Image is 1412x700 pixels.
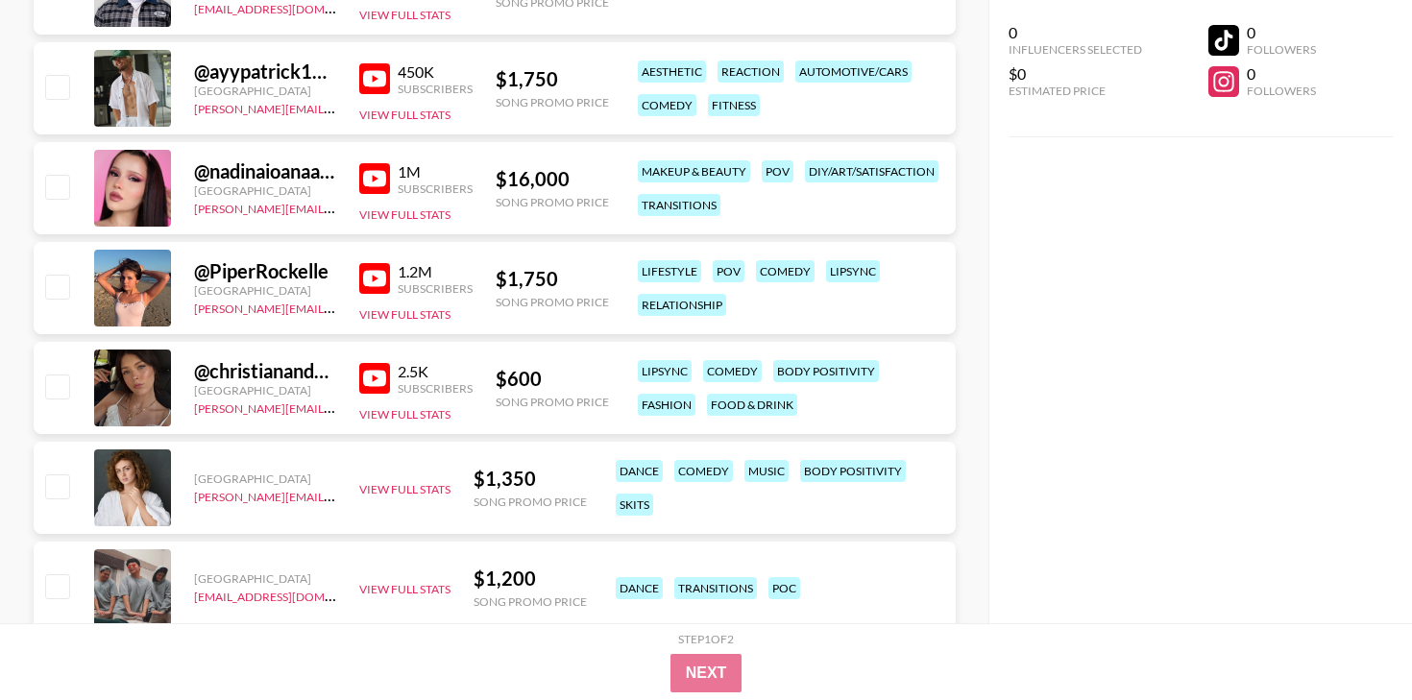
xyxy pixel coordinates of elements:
[359,582,450,596] button: View Full Stats
[474,467,587,491] div: $ 1,350
[616,577,663,599] div: dance
[1247,23,1316,42] div: 0
[638,60,706,83] div: aesthetic
[359,163,390,194] img: YouTube
[1247,64,1316,84] div: 0
[638,360,692,382] div: lipsync
[474,594,587,609] div: Song Promo Price
[496,367,609,391] div: $ 600
[194,383,336,398] div: [GEOGRAPHIC_DATA]
[474,567,587,591] div: $ 1,200
[616,460,663,482] div: dance
[718,60,784,83] div: reaction
[496,167,609,191] div: $ 16,000
[398,281,473,296] div: Subscribers
[194,60,336,84] div: @ ayypatrick1011
[398,362,473,381] div: 2.5K
[638,294,726,316] div: relationship
[194,259,336,283] div: @ PiperRockelle
[805,160,938,182] div: diy/art/satisfaction
[398,262,473,281] div: 1.2M
[703,360,762,382] div: comedy
[194,471,336,486] div: [GEOGRAPHIC_DATA]
[795,60,912,83] div: automotive/cars
[359,108,450,122] button: View Full Stats
[616,494,653,516] div: skits
[359,263,390,294] img: YouTube
[1316,604,1389,677] iframe: Drift Widget Chat Controller
[638,94,696,116] div: comedy
[194,198,478,216] a: [PERSON_NAME][EMAIL_ADDRESS][DOMAIN_NAME]
[1247,42,1316,57] div: Followers
[194,586,387,604] a: [EMAIL_ADDRESS][DOMAIN_NAME]
[359,407,450,422] button: View Full Stats
[194,486,478,504] a: [PERSON_NAME][EMAIL_ADDRESS][DOMAIN_NAME]
[359,207,450,222] button: View Full Stats
[194,98,478,116] a: [PERSON_NAME][EMAIL_ADDRESS][DOMAIN_NAME]
[194,571,336,586] div: [GEOGRAPHIC_DATA]
[638,160,750,182] div: makeup & beauty
[496,67,609,91] div: $ 1,750
[708,94,760,116] div: fitness
[707,394,797,416] div: food & drink
[194,84,336,98] div: [GEOGRAPHIC_DATA]
[194,298,478,316] a: [PERSON_NAME][EMAIL_ADDRESS][DOMAIN_NAME]
[496,195,609,209] div: Song Promo Price
[1009,84,1142,98] div: Estimated Price
[713,260,744,282] div: pov
[398,82,473,96] div: Subscribers
[194,183,336,198] div: [GEOGRAPHIC_DATA]
[1009,23,1142,42] div: 0
[194,359,336,383] div: @ christianandcora
[638,394,695,416] div: fashion
[359,307,450,322] button: View Full Stats
[398,181,473,196] div: Subscribers
[359,8,450,22] button: View Full Stats
[359,482,450,496] button: View Full Stats
[359,63,390,94] img: YouTube
[1009,64,1142,84] div: $0
[768,577,800,599] div: poc
[398,62,473,82] div: 450K
[1247,84,1316,98] div: Followers
[359,363,390,394] img: YouTube
[674,577,757,599] div: transitions
[496,395,609,409] div: Song Promo Price
[496,267,609,291] div: $ 1,750
[194,159,336,183] div: @ nadinaioanaasmr
[1009,42,1142,57] div: Influencers Selected
[638,194,720,216] div: transitions
[744,460,789,482] div: music
[773,360,879,382] div: body positivity
[762,160,793,182] div: pov
[800,460,906,482] div: body positivity
[678,632,734,646] div: Step 1 of 2
[638,260,701,282] div: lifestyle
[474,495,587,509] div: Song Promo Price
[398,381,473,396] div: Subscribers
[670,654,743,692] button: Next
[398,162,473,181] div: 1M
[496,95,609,109] div: Song Promo Price
[756,260,815,282] div: comedy
[194,398,478,416] a: [PERSON_NAME][EMAIL_ADDRESS][DOMAIN_NAME]
[194,283,336,298] div: [GEOGRAPHIC_DATA]
[674,460,733,482] div: comedy
[496,295,609,309] div: Song Promo Price
[826,260,880,282] div: lipsync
